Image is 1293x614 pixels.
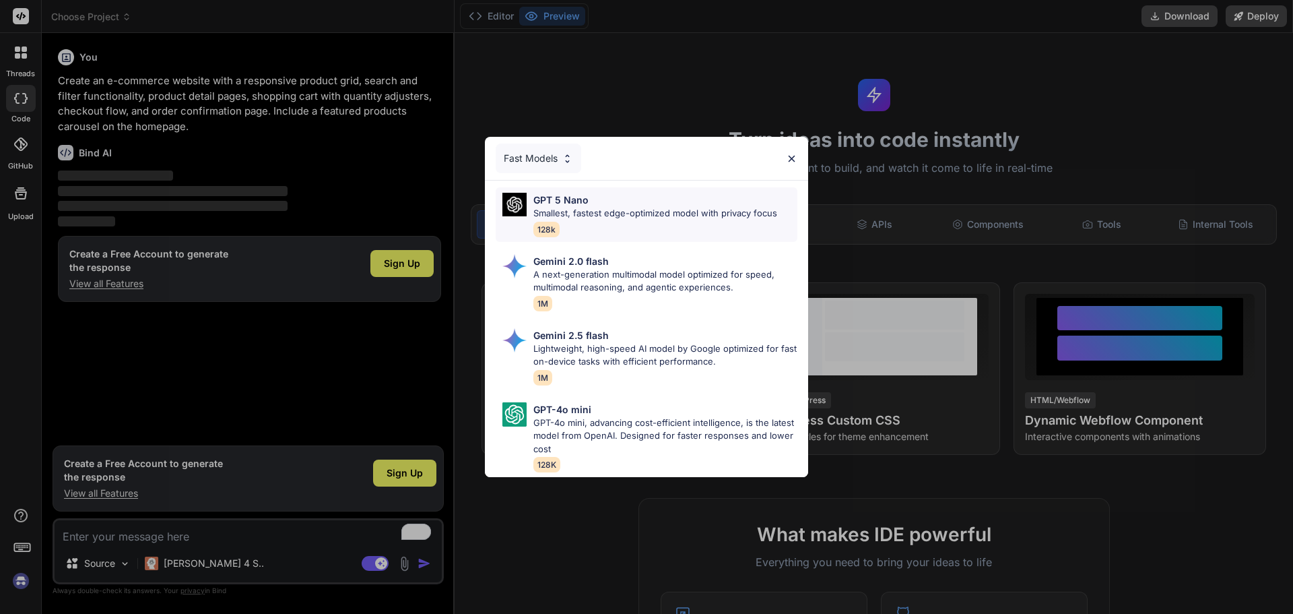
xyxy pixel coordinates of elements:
div: Fast Models [496,144,581,173]
p: GPT-4o mini [533,402,591,417]
p: Smallest, fastest edge-optimized model with privacy focus [533,207,777,220]
img: Pick Models [502,254,527,278]
p: Lightweight, high-speed AI model by Google optimized for fast on-device tasks with efficient perf... [533,342,797,369]
img: Pick Models [502,402,527,427]
img: Pick Models [502,328,527,352]
span: 1M [533,370,552,386]
img: Pick Models [502,193,527,216]
span: 128k [533,222,560,237]
p: Gemini 2.5 flash [533,328,609,342]
img: close [786,153,797,164]
p: GPT 5 Nano [533,193,589,207]
span: 1M [533,296,552,311]
p: A next-generation multimodal model optimized for speed, multimodal reasoning, and agentic experie... [533,268,797,295]
p: GPT-4o mini, advancing cost-efficient intelligence, is the latest model from OpenAI. Designed for... [533,417,797,456]
img: Pick Models [562,153,573,164]
span: 128K [533,457,560,472]
p: Gemini 2.0 flash [533,254,609,268]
